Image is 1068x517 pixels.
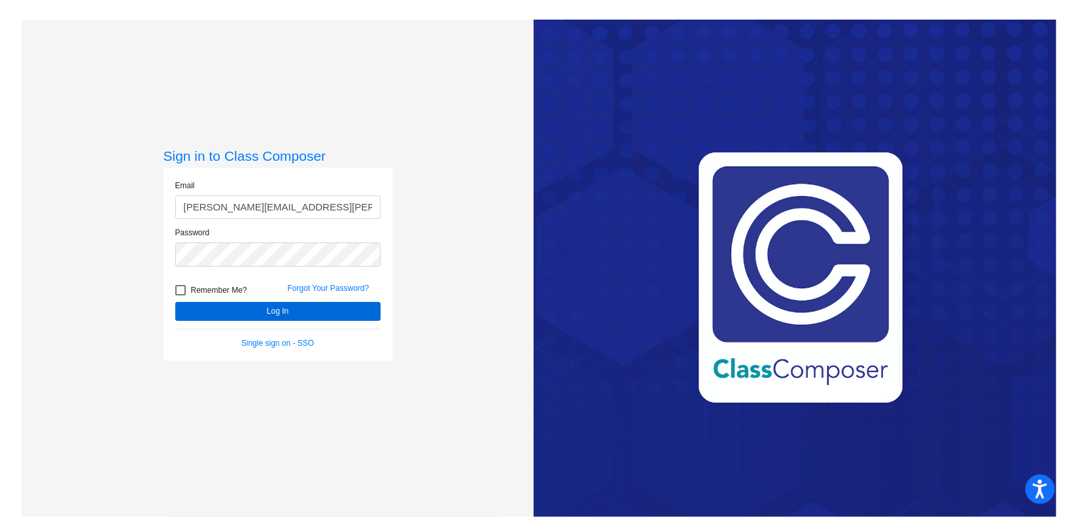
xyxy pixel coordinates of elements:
a: Single sign on - SSO [241,339,314,348]
h3: Sign in to Class Composer [164,148,392,164]
button: Log In [175,302,381,321]
label: Email [175,180,195,192]
span: Remember Me? [191,282,247,298]
a: Forgot Your Password? [288,284,370,293]
label: Password [175,227,210,239]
